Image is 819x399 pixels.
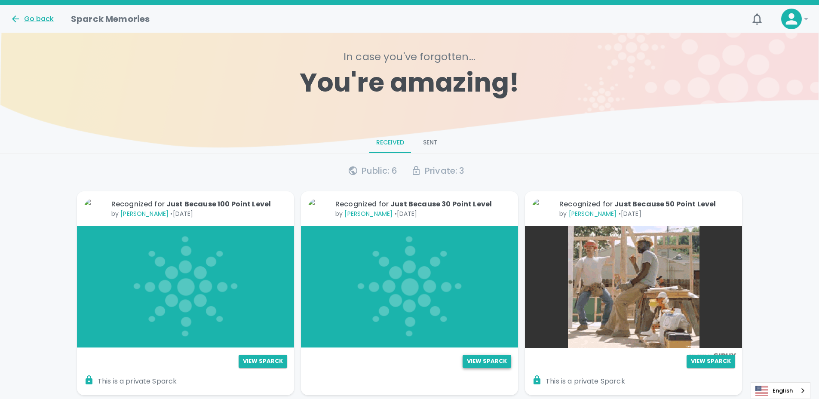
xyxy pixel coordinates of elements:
[10,14,54,24] button: Go back
[239,355,287,368] button: View Sparck
[111,209,287,218] p: by • [DATE]
[614,199,716,209] span: Just Because 50 Point Level
[301,226,518,348] div: No media
[308,198,328,219] img: Picture of Matthew Newcomer
[751,382,810,399] aside: Language selected: English
[559,199,735,209] p: Recognized for
[390,199,492,209] span: Just Because 30 Point Level
[166,199,271,209] span: Just Because 100 Point Level
[559,209,735,218] p: by • [DATE]
[411,132,450,153] button: Sent
[111,199,287,209] p: Recognized for
[344,209,393,218] a: [PERSON_NAME]
[687,353,739,359] img: Powered by GIPHY
[77,226,294,348] div: No media
[532,198,552,219] img: Picture of Matthew Newcomer
[569,209,617,218] a: [PERSON_NAME]
[335,209,511,218] p: by • [DATE]
[751,383,810,399] a: English
[120,209,169,218] a: [PERSON_NAME]
[463,355,511,368] button: View Sparck
[532,375,625,388] span: This is a private Sparck
[84,198,104,219] img: Picture of Matthew Newcomer
[411,164,465,178] div: Private : 3
[71,12,150,26] h1: Sparck Memories
[525,226,742,348] img: tAeB6dptxnoli
[335,199,511,209] p: Recognized for
[348,164,397,178] div: Public : 6
[369,132,411,153] button: Received
[84,375,177,388] span: This is a private Sparck
[751,382,810,399] div: Language
[687,355,735,368] button: View Sparck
